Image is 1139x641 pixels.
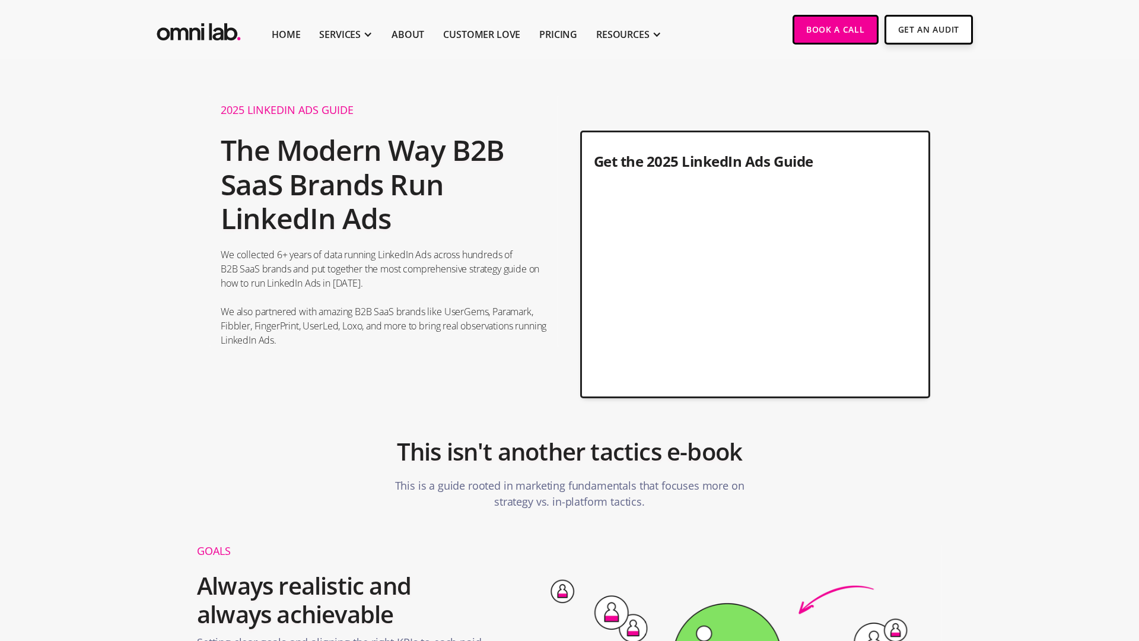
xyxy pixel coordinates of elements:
[272,27,300,42] a: Home
[925,503,1139,641] iframe: Chat Widget
[221,247,548,347] p: We collected 6+ years of data running LinkedIn Ads across hundreds of B2B SaaS brands and put tog...
[221,127,548,242] h2: The Modern Way B2B SaaS Brands Run LinkedIn Ads
[392,472,747,516] p: This is a guide rooted in marketing fundamentals that focuses more on strategy vs. in-platform ta...
[596,27,650,42] div: RESOURCES
[397,431,743,472] h2: This isn't another tactics e-book
[539,27,577,42] a: Pricing
[443,27,520,42] a: Customer Love
[319,27,361,42] div: SERVICES
[594,184,917,385] iframe: Form
[594,151,917,177] h3: Get the 2025 LinkedIn Ads Guide
[793,15,879,45] a: Book a Call
[154,15,243,44] a: home
[154,15,243,44] img: Omni Lab: B2B SaaS Demand Generation Agency
[197,566,483,634] h2: Always realistic and always achievable
[885,15,973,45] a: Get An Audit
[392,27,424,42] a: About
[221,104,548,121] h1: 2025 Linkedin Ads Guide
[197,545,483,556] div: Goals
